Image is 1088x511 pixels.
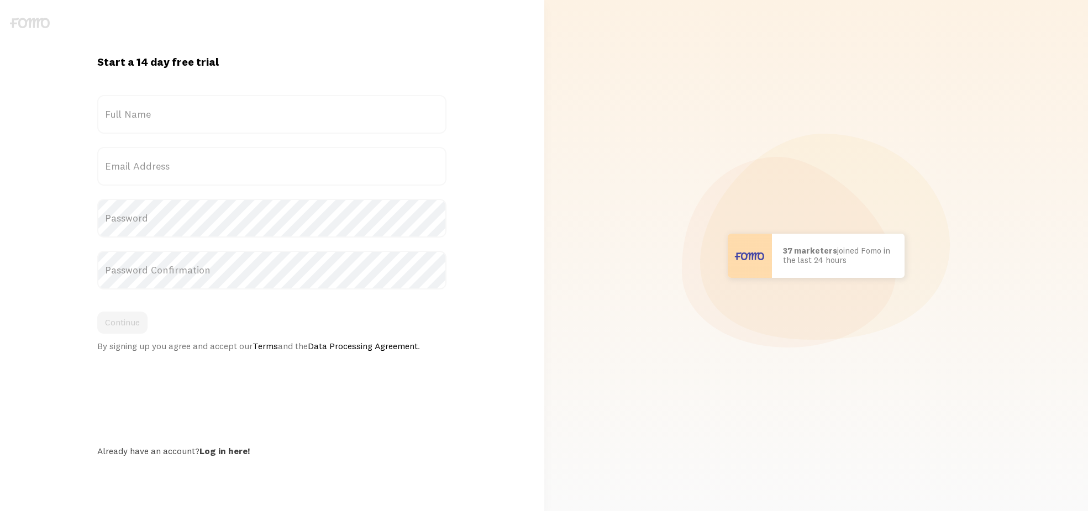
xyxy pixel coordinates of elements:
b: 37 marketers [783,245,837,256]
div: Already have an account? [97,445,446,456]
img: fomo-logo-gray-b99e0e8ada9f9040e2984d0d95b3b12da0074ffd48d1e5cb62ac37fc77b0b268.svg [10,18,50,28]
div: By signing up you agree and accept our and the . [97,340,446,351]
p: joined Fomo in the last 24 hours [783,246,893,265]
a: Data Processing Agreement [308,340,418,351]
label: Full Name [97,95,446,134]
a: Terms [253,340,278,351]
label: Password Confirmation [97,251,446,289]
label: Email Address [97,147,446,186]
label: Password [97,199,446,238]
img: User avatar [728,234,772,278]
h1: Start a 14 day free trial [97,55,446,69]
a: Log in here! [199,445,250,456]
